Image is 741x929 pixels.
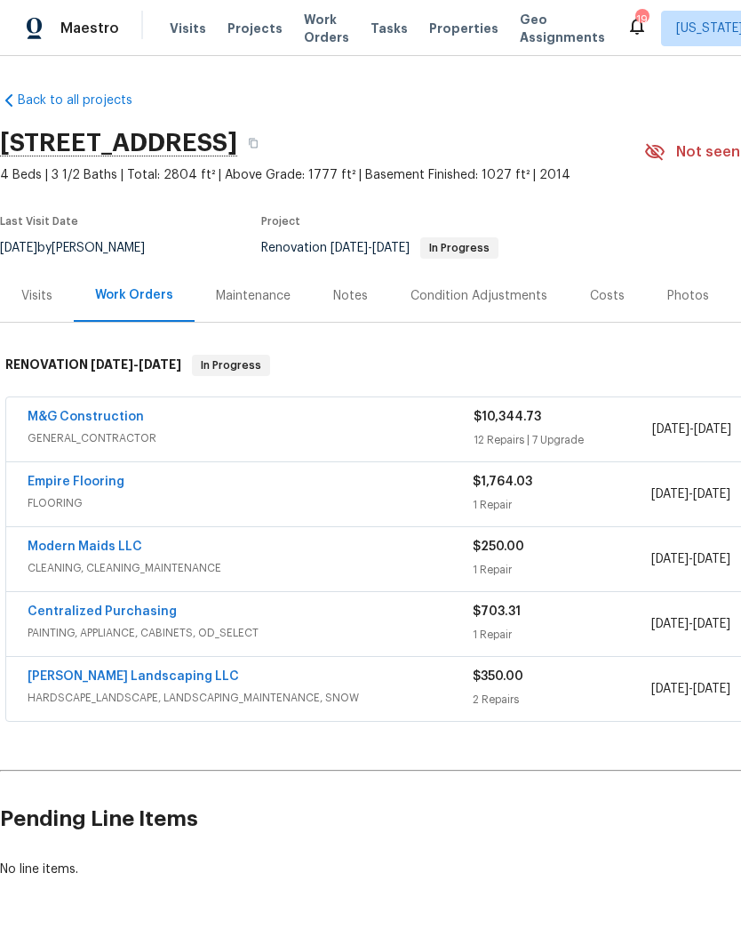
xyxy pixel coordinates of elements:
span: [DATE] [331,242,368,254]
div: 2 Repairs [473,691,650,709]
span: [DATE] [693,683,730,695]
span: Work Orders [304,11,349,46]
span: [DATE] [652,423,689,436]
div: Notes [333,287,368,305]
span: In Progress [194,356,268,374]
span: $250.00 [473,541,524,553]
span: $1,764.03 [473,476,532,488]
span: [DATE] [693,488,730,501]
span: - [651,550,730,568]
div: 12 Repairs | 7 Upgrade [474,431,652,449]
span: [DATE] [91,358,133,371]
span: [DATE] [372,242,410,254]
span: [DATE] [651,488,689,501]
a: Centralized Purchasing [28,605,177,618]
span: - [651,615,730,633]
span: [DATE] [694,423,731,436]
a: [PERSON_NAME] Landscaping LLC [28,670,239,683]
span: $10,344.73 [474,411,541,423]
span: Tasks [370,22,408,35]
span: Renovation [261,242,498,254]
span: - [331,242,410,254]
a: Modern Maids LLC [28,541,142,553]
span: - [651,680,730,698]
div: Maintenance [216,287,291,305]
span: $703.31 [473,605,521,618]
span: - [91,358,181,371]
span: [DATE] [693,553,730,565]
span: In Progress [422,243,497,253]
span: Visits [170,20,206,37]
div: Visits [21,287,52,305]
span: Geo Assignments [520,11,605,46]
a: Empire Flooring [28,476,124,488]
span: PAINTING, APPLIANCE, CABINETS, OD_SELECT [28,624,473,642]
span: [DATE] [651,683,689,695]
span: [DATE] [651,618,689,630]
h6: RENOVATION [5,355,181,376]
span: $350.00 [473,670,523,683]
span: [DATE] [651,553,689,565]
span: GENERAL_CONTRACTOR [28,429,474,447]
div: Photos [667,287,709,305]
span: [DATE] [693,618,730,630]
div: Costs [590,287,625,305]
button: Copy Address [237,127,269,159]
span: - [651,485,730,503]
span: Project [261,216,300,227]
div: 1 Repair [473,561,650,579]
span: FLOORING [28,494,473,512]
a: M&G Construction [28,411,144,423]
span: Properties [429,20,498,37]
span: - [652,420,731,438]
span: HARDSCAPE_LANDSCAPE, LANDSCAPING_MAINTENANCE, SNOW [28,689,473,707]
div: 19 [635,11,648,28]
div: Condition Adjustments [410,287,547,305]
div: 1 Repair [473,626,650,644]
div: Work Orders [95,286,173,304]
span: Projects [227,20,283,37]
span: CLEANING, CLEANING_MAINTENANCE [28,559,473,577]
div: 1 Repair [473,496,650,514]
span: [DATE] [139,358,181,371]
span: Maestro [60,20,119,37]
